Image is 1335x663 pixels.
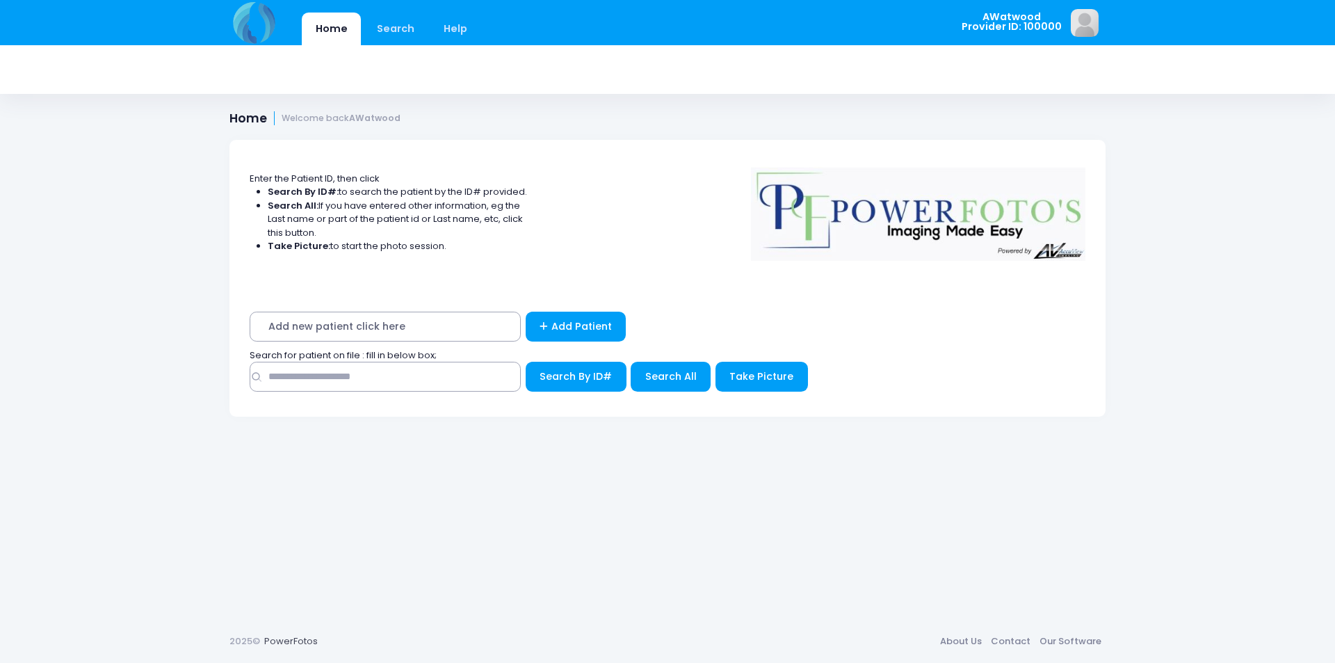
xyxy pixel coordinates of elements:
[935,629,986,654] a: About Us
[264,634,318,648] a: PowerFotos
[1035,629,1106,654] a: Our Software
[645,369,697,383] span: Search All
[363,13,428,45] a: Search
[349,112,400,124] strong: AWatwood
[745,158,1092,261] img: Logo
[526,362,626,392] button: Search By ID#
[1071,9,1099,37] img: image
[250,312,521,342] span: Add new patient click here
[430,13,481,45] a: Help
[268,239,528,253] li: to start the photo session.
[729,369,793,383] span: Take Picture
[282,113,400,124] small: Welcome back
[540,369,612,383] span: Search By ID#
[268,185,339,198] strong: Search By ID#:
[229,634,260,648] span: 2025©
[250,172,380,185] span: Enter the Patient ID, then click
[229,111,400,126] h1: Home
[962,12,1062,32] span: AWatwood Provider ID: 100000
[986,629,1035,654] a: Contact
[268,199,528,240] li: If you have entered other information, eg the Last name or part of the patient id or Last name, e...
[250,349,437,362] span: Search for patient on file : fill in below box;
[268,199,318,212] strong: Search All:
[715,362,808,392] button: Take Picture
[631,362,711,392] button: Search All
[268,185,528,199] li: to search the patient by the ID# provided.
[268,239,330,253] strong: Take Picture:
[302,13,361,45] a: Home
[526,312,626,342] a: Add Patient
